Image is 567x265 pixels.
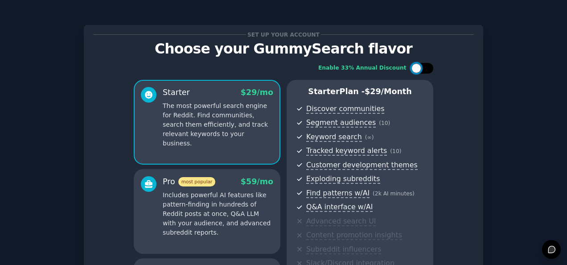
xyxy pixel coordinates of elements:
[163,176,215,187] div: Pro
[178,177,216,186] span: most popular
[296,86,424,97] p: Starter Plan -
[163,190,273,237] p: Includes powerful AI features like pattern-finding in hundreds of Reddit posts at once, Q&A LLM w...
[306,245,381,254] span: Subreddit influencers
[365,134,374,141] span: ( ∞ )
[390,148,401,154] span: ( 10 )
[306,104,384,114] span: Discover communities
[306,118,376,128] span: Segment audiences
[373,190,415,197] span: ( 2k AI minutes )
[163,87,190,98] div: Starter
[241,177,273,186] span: $ 59 /mo
[93,41,474,57] p: Choose your GummySearch flavor
[306,146,387,156] span: Tracked keyword alerts
[306,189,370,198] span: Find patterns w/AI
[318,64,407,72] div: Enable 33% Annual Discount
[246,30,321,39] span: Set up your account
[306,231,402,240] span: Content promotion insights
[365,87,412,96] span: $ 29 /month
[306,161,418,170] span: Customer development themes
[306,203,373,212] span: Q&A interface w/AI
[379,120,390,126] span: ( 10 )
[306,174,380,184] span: Exploding subreddits
[306,132,362,142] span: Keyword search
[241,88,273,97] span: $ 29 /mo
[163,101,273,148] p: The most powerful search engine for Reddit. Find communities, search them efficiently, and track ...
[306,217,376,226] span: Advanced search UI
